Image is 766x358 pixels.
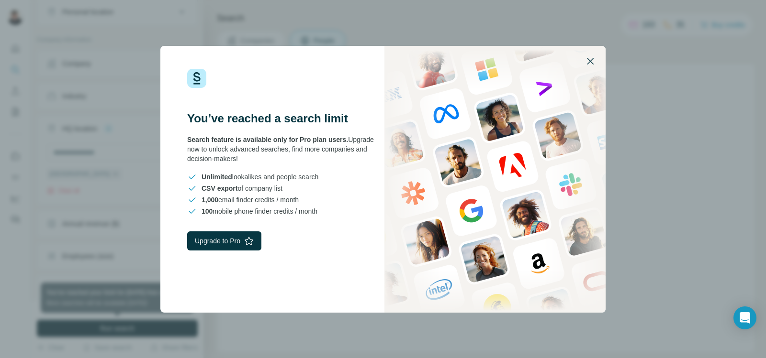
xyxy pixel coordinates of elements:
div: Upgrade now to unlock advanced searches, find more companies and decision-makers! [187,135,383,163]
span: email finder credits / month [202,195,299,205]
div: Open Intercom Messenger [733,306,756,329]
span: Unlimited [202,173,232,181]
span: 1,000 [202,196,218,204]
span: 100 [202,207,213,215]
h3: You’ve reached a search limit [187,111,383,126]
span: mobile phone finder credits / month [202,206,317,216]
span: Search feature is available only for Pro plan users. [187,136,348,143]
img: Surfe Logo [187,69,206,88]
span: lookalikes and people search [202,172,318,182]
img: Surfe Stock Photo - showing people and technologies [384,46,606,313]
span: CSV export [202,184,237,192]
button: Upgrade to Pro [187,231,261,250]
span: of company list [202,184,282,193]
